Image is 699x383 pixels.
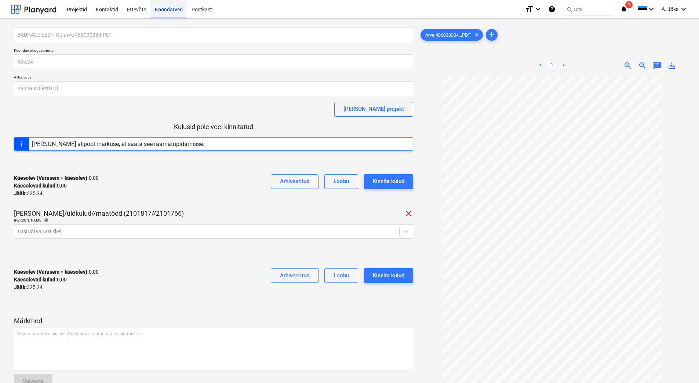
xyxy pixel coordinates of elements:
i: format_size [525,5,534,14]
span: zoom_in [623,61,632,70]
span: clear [472,30,481,39]
div: Arhiveeritud [280,176,309,186]
span: A. Jõks [662,6,678,12]
strong: Jääk : [14,190,27,196]
p: 325,24 [14,190,43,197]
a: Previous page [536,61,545,70]
strong: Käesolev (Varasem + käesolev) : [14,269,89,275]
input: Alltöövõtja [14,81,413,96]
button: Arhiveeritud [271,268,318,283]
div: Kinnita kulud [373,176,404,186]
strong: Käesolev (Varasem + käesolev) : [14,175,89,181]
div: Kinnita kulud [373,271,404,280]
p: 0,00 [14,276,67,284]
span: add [487,30,496,39]
button: Arhiveeritud [271,174,318,189]
strong: Jääk : [14,284,27,290]
input: Koondarve nimi [14,28,413,42]
span: help [43,218,48,222]
strong: Käesolevad kulud : [14,183,57,189]
span: zoom_out [638,61,647,70]
p: 0,00 [14,182,67,190]
button: [PERSON_NAME] projekt [334,102,413,117]
span: clear [404,209,413,218]
strong: Käesolevad kulud : [14,277,57,282]
input: Koondarve kogusumma [14,54,413,69]
button: Otsi [563,3,614,15]
div: Loobu [334,176,349,186]
p: Koondarve kogusumma [14,48,413,54]
div: [PERSON_NAME] projekt [343,104,404,114]
div: Loobu [334,271,349,280]
i: Abikeskus [548,5,556,14]
button: Loobu [324,174,358,189]
p: [PERSON_NAME]/üldkulud//maatööd (2101817//2101766) [14,209,184,218]
i: keyboard_arrow_down [534,5,542,14]
span: Arve 486030334...PDF [421,32,475,38]
button: Kinnita kulud [364,174,413,189]
i: notifications [620,5,627,14]
span: 1 [625,1,633,8]
iframe: Chat Widget [662,348,699,383]
span: save_alt [667,61,676,70]
i: keyboard_arrow_down [679,5,688,14]
div: Arhiveeritud [280,271,309,280]
p: 325,24 [14,284,43,291]
p: Märkmed [14,317,413,325]
a: Page 1 is your current page [547,61,556,70]
button: Kinnita kulud [364,268,413,283]
p: 0,00 [14,174,99,182]
span: chat [653,61,662,70]
button: Loobu [324,268,358,283]
div: [PERSON_NAME] [14,218,413,223]
div: Arve 486030334...PDF [421,29,483,41]
i: keyboard_arrow_down [647,5,656,14]
p: 0,00 [14,268,99,276]
p: Alltöövõtja [14,75,413,81]
div: [PERSON_NAME] allpool märkuse, et saata see raamatupidamisse. [32,141,204,147]
a: Next page [559,61,568,70]
p: Kulusid pole veel kinnitatud [14,123,413,131]
span: search [566,6,572,12]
